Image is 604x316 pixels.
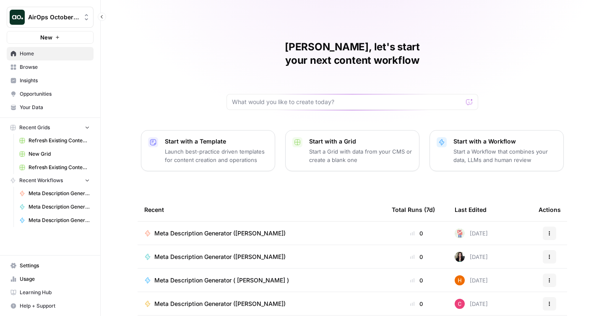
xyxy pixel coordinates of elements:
span: Opportunities [20,90,90,98]
span: Settings [20,262,90,269]
span: Insights [20,77,90,84]
span: Recent Workflows [19,177,63,184]
div: Last Edited [455,198,487,221]
a: Meta Description Generator ([PERSON_NAME]) [16,200,94,214]
span: AirOps October Cohort [28,13,79,21]
button: Recent Grids [7,121,94,134]
h1: [PERSON_NAME], let's start your next content workflow [226,40,478,67]
button: Workspace: AirOps October Cohort [7,7,94,28]
span: New [40,33,52,42]
button: Recent Workflows [7,174,94,187]
span: Meta Description Generator ([PERSON_NAME]) [154,253,286,261]
p: Launch best-practice driven templates for content creation and operations [165,147,268,164]
p: Start with a Workflow [453,137,557,146]
img: 800yb5g0cvdr0f9czziwsqt6j8wa [455,275,465,285]
span: Browse [20,63,90,71]
a: Settings [7,259,94,272]
div: 0 [392,300,441,308]
div: Actions [539,198,561,221]
span: Refresh Existing Content (1) [29,137,90,144]
div: [DATE] [455,275,488,285]
div: [DATE] [455,252,488,262]
span: Meta Description Generator ([PERSON_NAME]) [154,300,286,308]
div: 0 [392,253,441,261]
span: Help + Support [20,302,90,310]
input: What would you like to create today? [232,98,463,106]
a: Opportunities [7,87,94,101]
span: Usage [20,275,90,283]
div: [DATE] [455,299,488,309]
a: Refresh Existing Content (1) [16,134,94,147]
a: Meta Description Generator ([PERSON_NAME]) [144,229,378,238]
span: Meta Description Generator ( [PERSON_NAME] ) [154,276,289,285]
a: Meta Description Generator ( [PERSON_NAME] ) [144,276,378,285]
img: ollfk6j5twwl8tx7ltn40f9cdmef [455,228,465,238]
div: Recent [144,198,378,221]
a: Meta Description Generator ([PERSON_NAME]) [16,187,94,200]
span: Your Data [20,104,90,111]
a: Home [7,47,94,60]
span: Recent Grids [19,124,50,131]
img: AirOps October Cohort Logo [10,10,25,25]
a: Meta Description Generator ([PERSON_NAME]) [144,253,378,261]
img: lkwxlr0tf6td7ys4bpit5a75zdat [455,252,465,262]
a: Insights [7,74,94,87]
span: Meta Description Generator ( [PERSON_NAME] ) [29,217,90,224]
button: Start with a GridStart a Grid with data from your CMS or create a blank one [285,130,419,171]
span: Refresh Existing Content (2) [29,164,90,171]
div: Total Runs (7d) [392,198,435,221]
button: Start with a WorkflowStart a Workflow that combines your data, LLMs and human review [430,130,564,171]
span: Home [20,50,90,57]
a: Meta Description Generator ( [PERSON_NAME] ) [16,214,94,227]
button: Help + Support [7,299,94,313]
a: Usage [7,272,94,286]
img: tdy2wcysgnlkvguarj8vwq4qa7zw [455,299,465,309]
a: Refresh Existing Content (2) [16,161,94,174]
a: Meta Description Generator ([PERSON_NAME]) [144,300,378,308]
span: New Grid [29,150,90,158]
button: New [7,31,94,44]
span: Meta Description Generator ([PERSON_NAME]) [29,190,90,197]
span: Learning Hub [20,289,90,296]
a: New Grid [16,147,94,161]
div: [DATE] [455,228,488,238]
span: Meta Description Generator ([PERSON_NAME]) [154,229,286,238]
p: Start a Grid with data from your CMS or create a blank one [309,147,412,164]
a: Browse [7,60,94,74]
a: Your Data [7,101,94,114]
div: 0 [392,229,441,238]
button: Start with a TemplateLaunch best-practice driven templates for content creation and operations [141,130,275,171]
p: Start a Workflow that combines your data, LLMs and human review [453,147,557,164]
p: Start with a Grid [309,137,412,146]
span: Meta Description Generator ([PERSON_NAME]) [29,203,90,211]
p: Start with a Template [165,137,268,146]
div: 0 [392,276,441,285]
a: Learning Hub [7,286,94,299]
